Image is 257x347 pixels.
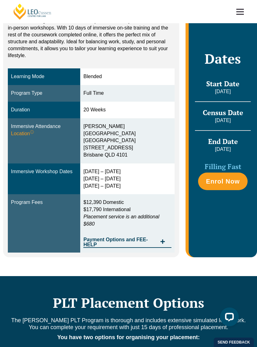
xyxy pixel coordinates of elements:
[83,123,171,159] div: [PERSON_NAME][GEOGRAPHIC_DATA] [GEOGRAPHIC_DATA] [STREET_ADDRESS] Brisbane QLD 4101
[9,317,248,331] p: The [PERSON_NAME] PLT Program is thorough and includes extensive simulated legal work. You can co...
[11,168,77,175] div: Immersive Workshop Dates
[195,146,251,153] p: [DATE]
[83,168,171,190] div: [DATE] – [DATE] [DATE] – [DATE] [DATE] – [DATE]
[195,117,251,124] p: [DATE]
[9,295,248,311] h2: PLT Placement Options
[195,88,251,95] p: [DATE]
[11,90,77,97] div: Program Type
[206,178,240,184] span: Enrol Now
[11,106,77,114] div: Duration
[11,199,77,206] div: Program Fees
[195,51,251,67] h2: Dates
[83,73,171,80] div: Blended
[208,137,238,146] span: End Date
[30,130,34,134] sup: ⓘ
[83,214,159,227] em: Placement service is an additional $680
[198,173,248,190] a: Enrol Now
[206,79,239,88] span: Start Date
[57,334,200,340] strong: You have two options for organising your placement:
[83,237,157,247] span: Payment Options and FEE-HELP
[11,130,34,137] span: Location
[13,3,52,20] a: [PERSON_NAME] Centre for Law
[8,18,175,59] p: Blended learning combines the flexibility of online study with the benefits of in-person workshop...
[203,108,243,117] span: Census Date
[83,207,130,212] span: $17,790 International
[83,106,171,114] div: 20 Weeks
[11,123,77,137] div: Immersive Attendance
[215,305,241,331] iframe: LiveChat chat widget
[205,162,241,171] span: Filling Fast
[11,73,77,80] div: Learning Mode
[83,200,124,205] span: $12,390 Domestic
[83,90,171,97] div: Full Time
